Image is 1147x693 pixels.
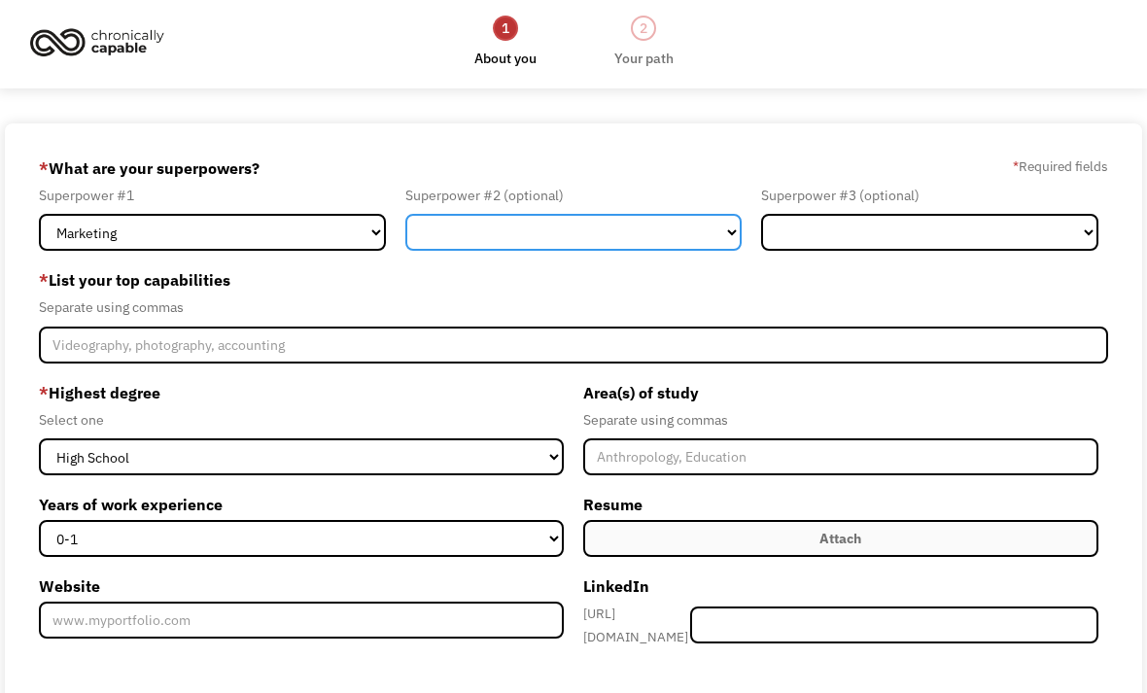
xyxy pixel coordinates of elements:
[39,264,1107,295] label: List your top capabilities
[583,520,1098,557] label: Attach
[39,153,260,184] label: What are your superpowers?
[614,14,674,70] a: 2Your path
[474,14,537,70] a: 1About you
[761,184,1097,207] div: Superpower #3 (optional)
[631,16,656,41] div: 2
[583,408,1098,432] div: Separate using commas
[819,527,861,550] div: Attach
[583,602,690,648] div: [URL][DOMAIN_NAME]
[39,327,1107,364] input: Videography, photography, accounting
[583,489,1098,520] label: Resume
[39,489,564,520] label: Years of work experience
[39,602,564,639] input: www.myportfolio.com
[39,295,1107,319] div: Separate using commas
[39,184,385,207] div: Superpower #1
[583,571,1098,602] label: LinkedIn
[1013,155,1108,178] label: Required fields
[583,438,1098,475] input: Anthropology, Education
[39,408,564,432] div: Select one
[39,377,564,408] label: Highest degree
[405,184,742,207] div: Superpower #2 (optional)
[583,377,1098,408] label: Area(s) of study
[24,20,170,63] img: Chronically Capable logo
[493,16,518,41] div: 1
[614,47,674,70] div: Your path
[474,47,537,70] div: About you
[39,571,564,602] label: Website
